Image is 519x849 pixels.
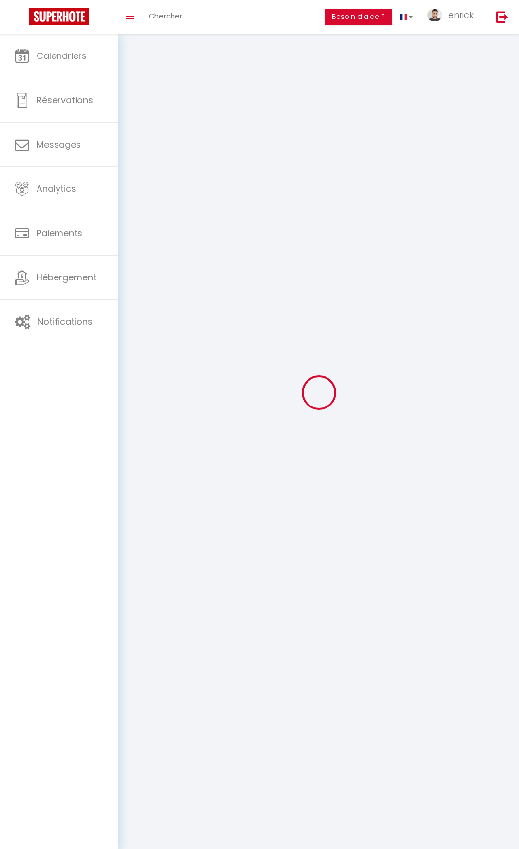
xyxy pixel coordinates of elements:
[149,11,182,21] span: Chercher
[427,9,442,21] img: ...
[37,183,76,195] span: Analytics
[37,94,93,106] span: Réservations
[478,805,512,842] iframe: Chat
[37,227,82,239] span: Paiements
[325,9,392,25] button: Besoin d'aide ?
[37,50,87,62] span: Calendriers
[448,9,474,21] span: enrick
[8,4,37,33] button: Ouvrir le widget de chat LiveChat
[38,315,93,328] span: Notifications
[29,8,89,25] img: Super Booking
[496,11,508,23] img: logout
[37,138,81,150] span: Messages
[37,271,96,283] span: Hébergement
